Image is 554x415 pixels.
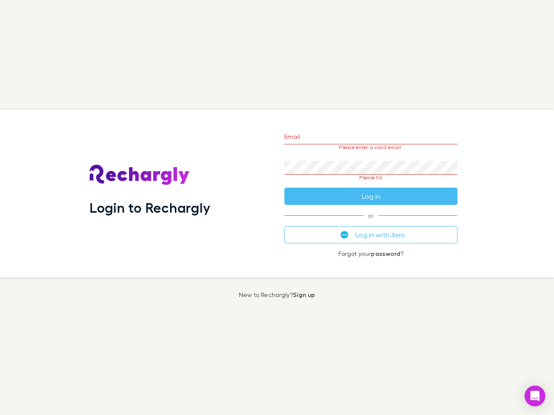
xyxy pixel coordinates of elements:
div: Open Intercom Messenger [525,386,545,406]
p: New to Rechargly? [239,291,316,298]
p: Please enter a valid email. [284,144,457,150]
a: Sign up [293,291,315,298]
p: Forgot your ? [284,250,457,257]
h1: Login to Rechargly [90,199,210,216]
p: Please fill [284,175,457,181]
img: Xero's logo [341,231,348,239]
button: Log in [284,188,457,205]
a: password [371,250,400,257]
img: Rechargly's Logo [90,165,190,185]
button: Log in with Xero [284,226,457,243]
span: or [284,215,457,216]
